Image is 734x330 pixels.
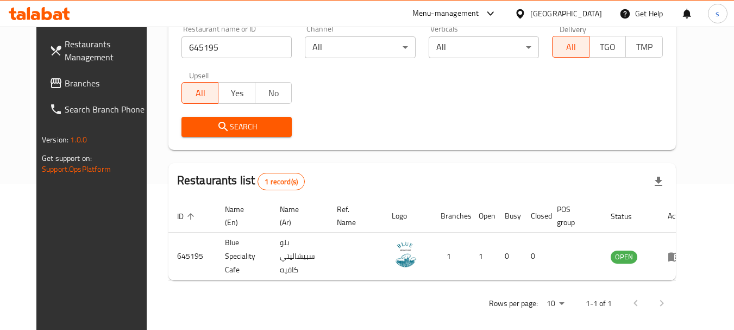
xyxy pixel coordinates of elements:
span: Name (Ar) [280,203,315,229]
span: Yes [223,85,251,101]
button: All [552,36,589,58]
td: 0 [496,233,522,281]
th: Logo [383,200,432,233]
button: TGO [589,36,626,58]
span: 1 record(s) [258,177,304,187]
span: Search Branch Phone [65,103,150,116]
button: TMP [625,36,663,58]
th: Closed [522,200,548,233]
div: Menu-management [412,7,479,20]
span: TGO [594,39,622,55]
td: 1 [470,233,496,281]
a: Support.OpsPlatform [42,162,111,176]
div: OPEN [611,251,637,264]
label: Delivery [560,25,587,33]
span: Search [190,120,284,134]
span: All [557,39,585,55]
span: ID [177,210,198,223]
div: Total records count [258,173,305,190]
span: Restaurants Management [65,38,150,64]
div: All [305,36,416,58]
label: Upsell [189,71,209,79]
a: Branches [41,70,159,96]
div: Menu [668,250,688,263]
th: Busy [496,200,522,233]
input: Search for restaurant name or ID.. [181,36,292,58]
div: Export file [645,169,672,195]
span: Version: [42,133,68,147]
td: 645195 [168,233,216,281]
h2: Restaurants list [177,172,305,190]
p: Rows per page: [489,297,538,310]
button: No [255,82,292,104]
td: 0 [522,233,548,281]
p: 1-1 of 1 [586,297,612,310]
span: OPEN [611,251,637,263]
span: Ref. Name [337,203,370,229]
button: All [181,82,219,104]
td: Blue Speciality Cafe [216,233,271,281]
div: Rows per page: [542,296,568,312]
span: Name (En) [225,203,258,229]
button: Yes [218,82,255,104]
span: Branches [65,77,150,90]
button: Search [181,117,292,137]
td: 1 [432,233,470,281]
th: Branches [432,200,470,233]
div: [GEOGRAPHIC_DATA] [530,8,602,20]
span: All [186,85,215,101]
th: Action [659,200,697,233]
span: TMP [630,39,658,55]
span: POS group [557,203,589,229]
span: No [260,85,288,101]
a: Search Branch Phone [41,96,159,122]
span: Get support on: [42,151,92,165]
th: Open [470,200,496,233]
a: Restaurants Management [41,31,159,70]
img: Blue Speciality Cafe [392,241,419,268]
span: Status [611,210,646,223]
span: s [716,8,719,20]
td: بلو سبيشاليتي كافيه [271,233,328,281]
div: All [429,36,539,58]
span: 1.0.0 [70,133,87,147]
table: enhanced table [168,200,697,281]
